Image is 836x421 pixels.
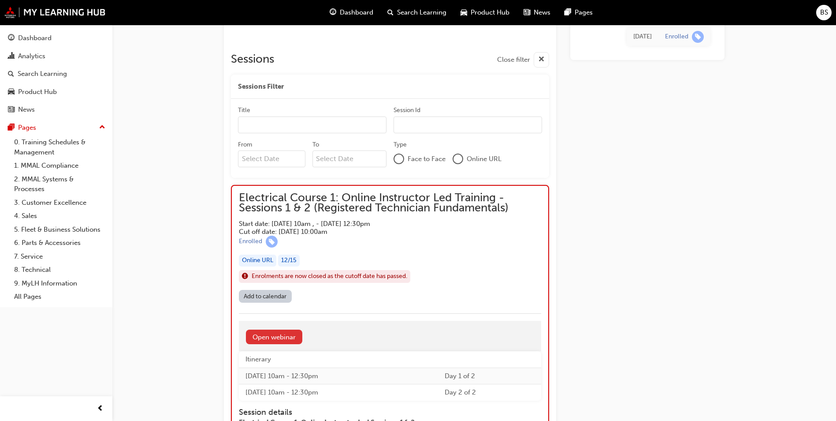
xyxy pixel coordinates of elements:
a: 1. MMAL Compliance [11,159,109,173]
a: search-iconSearch Learning [380,4,453,22]
span: news-icon [524,7,530,18]
a: 2. MMAL Systems & Processes [11,173,109,196]
span: up-icon [99,122,105,133]
div: Product Hub [18,87,57,97]
h4: Session details [239,408,525,417]
span: BS [820,8,828,18]
span: guage-icon [330,7,336,18]
a: 9. MyLH Information [11,277,109,290]
span: Face to Face [408,154,446,164]
button: Pages [4,120,109,136]
a: guage-iconDashboard [323,4,380,22]
span: Sessions Filter [238,82,284,92]
span: Product Hub [471,8,509,18]
span: search-icon [8,70,14,78]
span: news-icon [8,106,15,114]
span: Online URL [467,154,502,164]
a: 6. Parts & Accessories [11,236,109,250]
span: Electrical Course 1: Online Instructor Led Training - Sessions 1 & 2 (Registered Technician Funda... [239,193,541,213]
a: News [4,101,109,118]
a: car-iconProduct Hub [453,4,516,22]
img: mmal [4,7,106,18]
span: learningRecordVerb_ENROLL-icon [266,236,278,248]
div: 12 / 15 [278,255,300,267]
a: news-iconNews [516,4,557,22]
span: Search Learning [397,8,446,18]
input: Title [238,117,386,133]
span: pages-icon [565,7,571,18]
button: Electrical Course 1: Online Instructor Led Training - Sessions 1 & 2 (Registered Technician Funda... [239,193,541,306]
button: DashboardAnalyticsSearch LearningProduct HubNews [4,28,109,120]
a: Analytics [4,48,109,64]
a: Dashboard [4,30,109,46]
div: Analytics [18,51,45,61]
div: Enrolled [665,32,688,41]
a: 5. Fleet & Business Solutions [11,223,109,237]
td: Day 2 of 2 [438,384,541,401]
div: Thu Jun 19 2025 12:06:24 GMT+1000 (Australian Eastern Standard Time) [633,31,652,41]
div: Pages [18,123,36,133]
h5: Start date: [DATE] 10am , - [DATE] 12:30pm [239,220,527,228]
td: [DATE] 10am - 12:30pm [239,384,438,401]
div: Dashboard [18,33,52,43]
th: Itinerary [239,351,438,368]
div: Title [238,106,250,115]
a: 7. Service [11,250,109,263]
span: News [534,8,550,18]
span: Dashboard [340,8,373,18]
h5: Cut off date: [DATE] 10:00am [239,228,527,236]
span: prev-icon [97,403,104,414]
div: Online URL [239,255,276,267]
div: Enrolled [239,237,262,246]
a: Product Hub [4,84,109,100]
span: chart-icon [8,53,15,60]
div: To [312,140,319,149]
td: [DATE] 10am - 12:30pm [239,368,438,384]
input: Session Id [394,117,542,133]
span: car-icon [8,88,15,96]
button: BS [816,5,832,20]
a: pages-iconPages [557,4,600,22]
span: Enrolments are now closed as the cutoff date has passed. [252,271,407,282]
input: From [238,150,305,167]
a: All Pages [11,290,109,304]
a: 4. Sales [11,209,109,223]
div: Search Learning [18,69,67,79]
div: Session Id [394,106,420,115]
td: Day 1 of 2 [438,368,541,384]
a: Search Learning [4,66,109,82]
span: pages-icon [8,124,15,132]
div: Type [394,140,407,149]
span: learningRecordVerb_ENROLL-icon [692,30,704,42]
button: Close filter [497,52,549,68]
span: guage-icon [8,34,15,42]
a: Open webinar [246,330,302,344]
a: Add to calendar [239,290,292,303]
span: cross-icon [538,54,545,65]
a: 3. Customer Excellence [11,196,109,210]
a: 0. Training Schedules & Management [11,135,109,159]
div: From [238,140,252,149]
span: search-icon [387,7,394,18]
span: Pages [575,8,593,18]
span: car-icon [461,7,467,18]
div: News [18,105,35,115]
span: exclaim-icon [242,271,248,282]
span: Close filter [497,55,530,65]
h2: Sessions [231,52,274,68]
a: 8. Technical [11,263,109,277]
input: To [312,150,387,167]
